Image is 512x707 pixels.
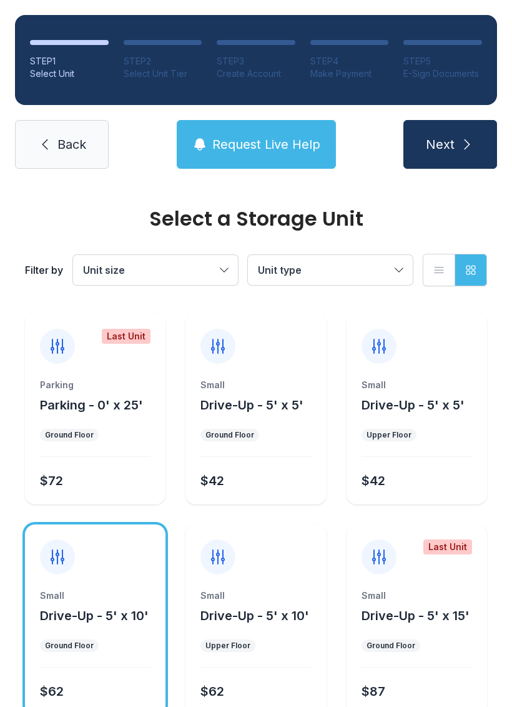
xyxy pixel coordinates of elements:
[362,607,470,624] button: Drive-Up - 5' x 15'
[30,55,109,68] div: STEP 1
[212,136,320,153] span: Request Live Help
[362,398,465,413] span: Drive-Up - 5' x 5'
[102,329,150,344] div: Last Unit
[258,264,302,276] span: Unit type
[40,683,64,700] div: $62
[40,472,63,489] div: $72
[217,55,295,68] div: STEP 3
[362,589,472,602] div: Small
[248,255,413,285] button: Unit type
[124,68,202,80] div: Select Unit Tier
[362,683,385,700] div: $87
[30,68,109,80] div: Select Unit
[25,263,63,278] div: Filter by
[200,379,311,391] div: Small
[25,209,487,229] div: Select a Storage Unit
[40,589,150,602] div: Small
[310,68,389,80] div: Make Payment
[403,68,482,80] div: E-Sign Documents
[40,396,143,414] button: Parking - 0' x 25'
[40,379,150,391] div: Parking
[200,607,309,624] button: Drive-Up - 5' x 10'
[40,398,143,413] span: Parking - 0' x 25'
[200,472,224,489] div: $42
[205,641,250,651] div: Upper Floor
[57,136,86,153] span: Back
[200,398,303,413] span: Drive-Up - 5' x 5'
[367,430,411,440] div: Upper Floor
[200,608,309,623] span: Drive-Up - 5' x 10'
[205,430,254,440] div: Ground Floor
[362,608,470,623] span: Drive-Up - 5' x 15'
[362,396,465,414] button: Drive-Up - 5' x 5'
[45,641,94,651] div: Ground Floor
[426,136,455,153] span: Next
[45,430,94,440] div: Ground Floor
[200,396,303,414] button: Drive-Up - 5' x 5'
[40,608,149,623] span: Drive-Up - 5' x 10'
[73,255,238,285] button: Unit size
[217,68,295,80] div: Create Account
[403,55,482,68] div: STEP 5
[40,607,149,624] button: Drive-Up - 5' x 10'
[362,472,385,489] div: $42
[362,379,472,391] div: Small
[367,641,415,651] div: Ground Floor
[200,683,224,700] div: $62
[423,539,472,554] div: Last Unit
[200,589,311,602] div: Small
[310,55,389,68] div: STEP 4
[83,264,125,276] span: Unit size
[124,55,202,68] div: STEP 2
